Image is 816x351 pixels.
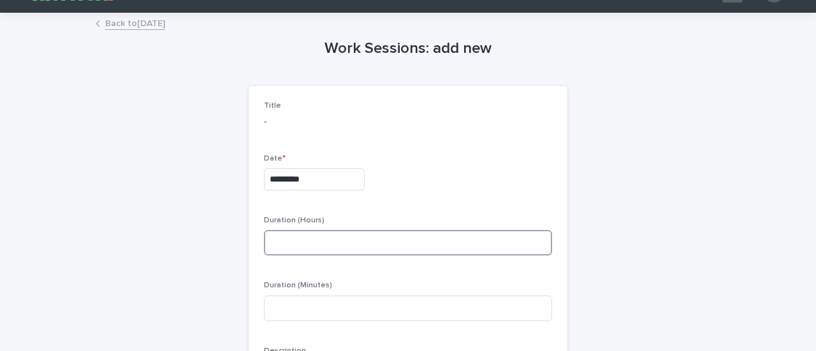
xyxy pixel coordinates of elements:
p: - [264,115,552,129]
span: Duration (Hours) [264,217,324,224]
span: Title [264,102,281,110]
span: Duration (Minutes) [264,282,332,289]
h1: Work Sessions: add new [249,39,567,58]
a: Back to[DATE] [105,15,165,30]
span: Date [264,155,286,162]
